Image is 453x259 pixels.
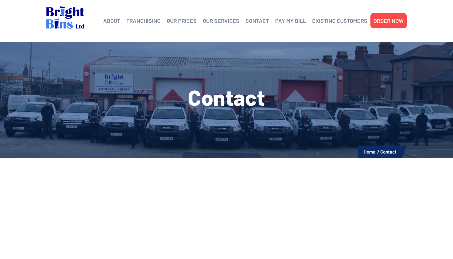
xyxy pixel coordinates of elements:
[46,86,407,108] h1: Contact
[380,148,397,156] li: Contact
[203,16,239,25] a: OUR SERVICES
[364,149,375,154] a: Home
[312,16,367,25] a: EXISTING CUSTOMERS
[167,16,197,25] a: OUR PRICES
[373,16,404,25] a: ORDER NOW
[126,16,161,25] a: FRANCHISING
[103,16,120,25] a: ABOUT
[275,16,306,25] a: PAY MY BILL
[246,16,269,25] a: CONTACT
